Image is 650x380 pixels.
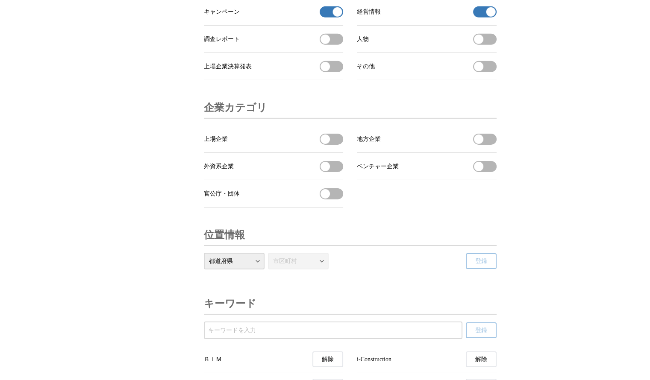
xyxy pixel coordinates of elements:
span: ベンチャー企業 [357,163,399,170]
span: 地方企業 [357,135,381,143]
span: 登録 [475,327,487,334]
select: 都道府県 [204,253,265,269]
span: 外資系企業 [204,163,234,170]
span: 人物 [357,35,369,43]
span: 解除 [322,356,334,363]
span: 解除 [475,356,487,363]
span: 調査レポート [204,35,240,43]
h3: キーワード [204,293,256,314]
span: 上場企業 [204,135,228,143]
span: キャンペーン [204,8,240,16]
span: 官公庁・団体 [204,190,240,198]
span: ＢＩＭ [204,356,222,363]
span: 経営情報 [357,8,381,16]
span: その他 [357,63,375,70]
h3: 企業カテゴリ [204,97,267,118]
button: i-Constructionの受信を解除 [466,351,497,367]
button: 登録 [466,322,497,338]
span: 上場企業決算発表 [204,63,252,70]
span: i-Construction [357,356,391,363]
button: ＢＩＭの受信を解除 [312,351,343,367]
h3: 位置情報 [204,225,245,245]
input: 受信するキーワードを登録する [208,326,458,335]
select: 市区町村 [268,253,329,269]
span: 登録 [475,257,487,265]
button: 登録 [466,253,497,269]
